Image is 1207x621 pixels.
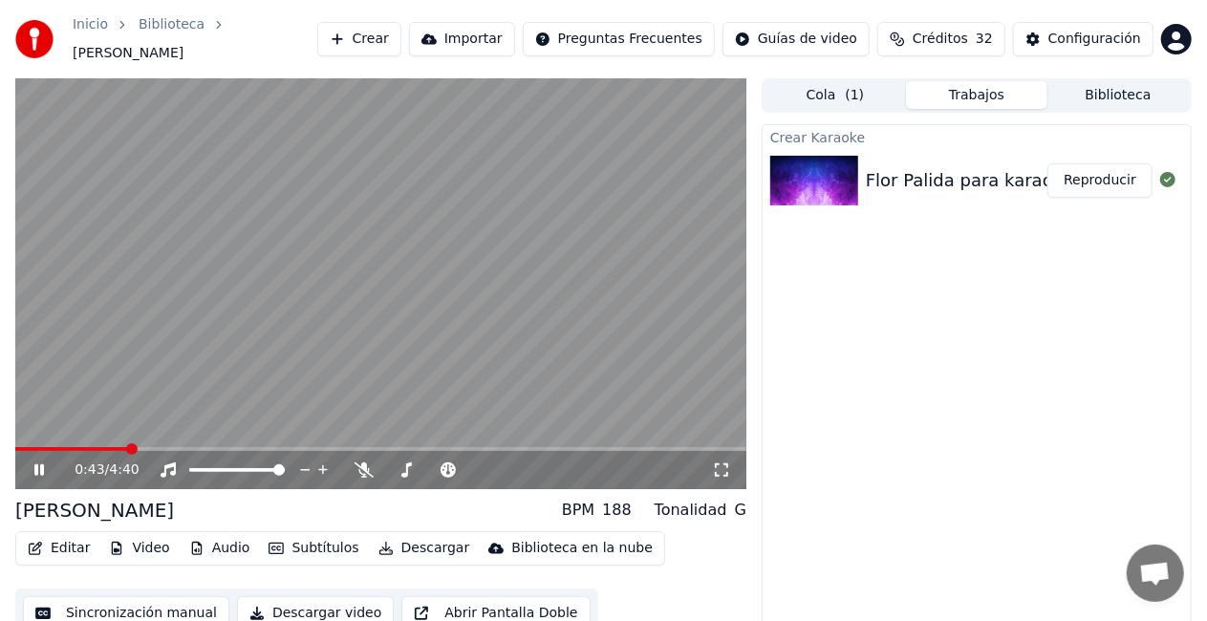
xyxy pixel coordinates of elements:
button: Importar [409,22,515,56]
div: [PERSON_NAME] [15,497,174,524]
span: [PERSON_NAME] [73,44,183,63]
button: Video [101,535,177,562]
button: Biblioteca [1047,81,1189,109]
span: ( 1 ) [845,86,864,105]
button: Subtítulos [261,535,366,562]
span: Créditos [913,30,968,49]
div: Open chat [1127,545,1184,602]
div: / [75,460,120,480]
div: 188 [602,499,632,522]
button: Configuración [1013,22,1153,56]
div: G [735,499,746,522]
a: Biblioteca [139,15,205,34]
div: Tonalidad [655,499,727,522]
button: Editar [20,535,97,562]
button: Créditos32 [877,22,1005,56]
button: Cola [765,81,906,109]
button: Guías de video [722,22,870,56]
div: Crear Karaoke [763,125,1191,148]
button: Preguntas Frecuentes [523,22,715,56]
div: Configuración [1048,30,1141,49]
button: Crear [317,22,401,56]
div: BPM [562,499,594,522]
span: 0:43 [75,460,104,480]
button: Descargar [371,535,478,562]
nav: breadcrumb [73,15,317,63]
span: 32 [976,30,993,49]
button: Reproducir [1047,163,1153,198]
div: Flor Palida para karaoke [866,167,1073,194]
a: Inicio [73,15,108,34]
img: youka [15,20,54,58]
span: 4:40 [109,460,139,480]
button: Trabajos [906,81,1047,109]
button: Audio [182,535,258,562]
div: Biblioteca en la nube [511,539,653,558]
